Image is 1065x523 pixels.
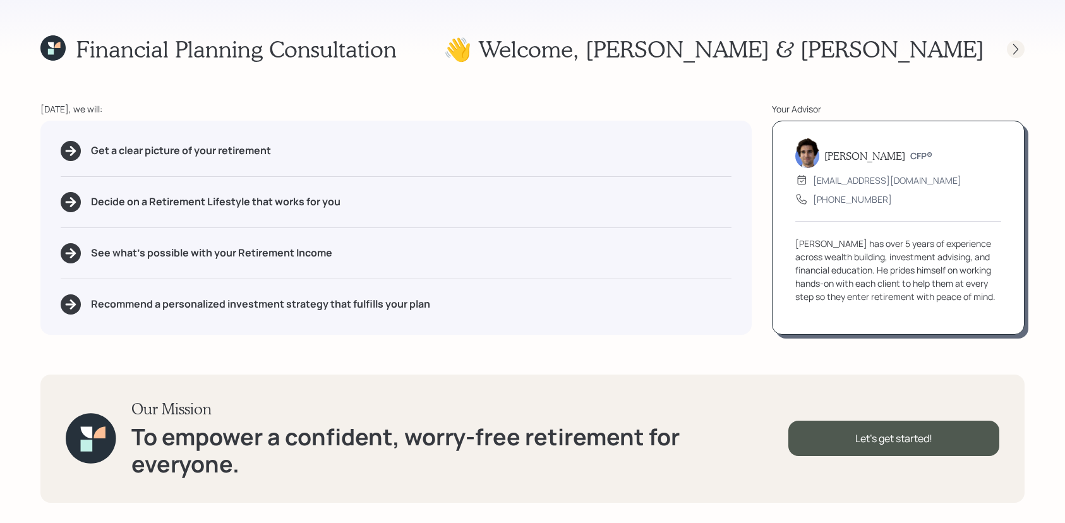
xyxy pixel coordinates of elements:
[91,145,271,157] h5: Get a clear picture of your retirement
[910,151,932,162] h6: CFP®
[813,193,892,206] div: [PHONE_NUMBER]
[76,35,397,63] h1: Financial Planning Consultation
[795,138,819,168] img: harrison-schaefer-headshot-2.png
[824,150,905,162] h5: [PERSON_NAME]
[795,237,1001,303] div: [PERSON_NAME] has over 5 years of experience across wealth building, investment advising, and fin...
[91,247,332,259] h5: See what's possible with your Retirement Income
[40,102,752,116] div: [DATE], we will:
[131,423,788,478] h1: To empower a confident, worry-free retirement for everyone.
[91,298,430,310] h5: Recommend a personalized investment strategy that fulfills your plan
[772,102,1025,116] div: Your Advisor
[443,35,984,63] h1: 👋 Welcome , [PERSON_NAME] & [PERSON_NAME]
[813,174,961,187] div: [EMAIL_ADDRESS][DOMAIN_NAME]
[91,196,340,208] h5: Decide on a Retirement Lifestyle that works for you
[788,421,999,456] div: Let's get started!
[131,400,788,418] h3: Our Mission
